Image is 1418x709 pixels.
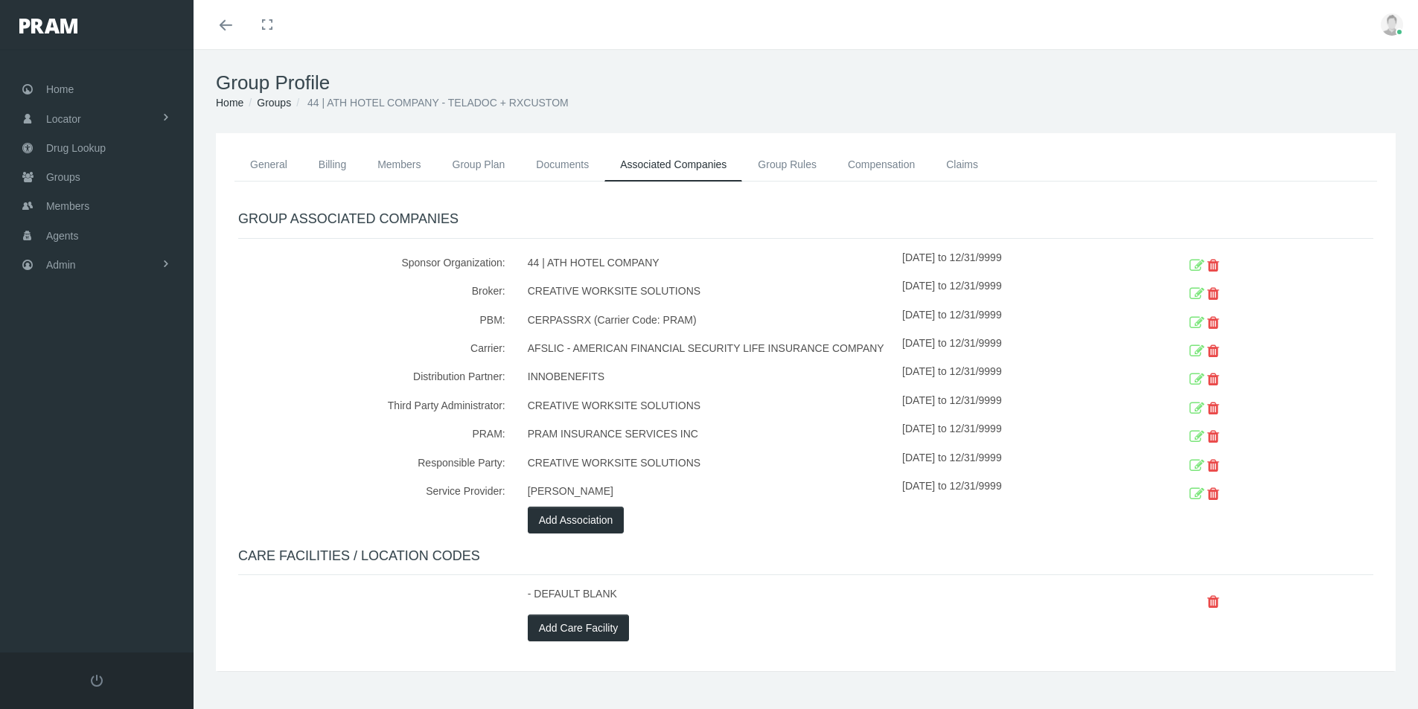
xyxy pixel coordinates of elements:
[902,249,1134,277] div: [DATE] to 12/31/9999
[1381,13,1403,36] img: user-placeholder.jpg
[930,148,994,181] a: Claims
[46,163,80,191] span: Groups
[227,449,517,478] div: Responsible Party:
[46,222,79,250] span: Agents
[902,277,1134,306] div: [DATE] to 12/31/9999
[517,392,902,420] div: CREATIVE WORKSITE SOLUTIONS
[46,251,76,279] span: Admin
[227,307,517,335] div: PBM:
[528,615,630,641] button: Add Care Facility
[902,307,1134,335] div: [DATE] to 12/31/9999
[517,478,902,506] div: [PERSON_NAME]
[902,449,1134,478] div: [DATE] to 12/31/9999
[517,363,902,391] div: INNOBENEFITS
[362,148,436,181] a: Members
[46,75,74,103] span: Home
[517,277,902,306] div: CREATIVE WORKSITE SOLUTIONS
[46,134,106,162] span: Drug Lookup
[238,548,1373,565] h4: CARE FACILITIES / LOCATION CODES
[517,335,902,363] div: AFSLIC - AMERICAN FINANCIAL SECURITY LIFE INSURANCE COMPANY
[517,307,902,335] div: CERPASSRX (Carrier Code: PRAM)
[46,192,89,220] span: Members
[437,148,521,181] a: Group Plan
[257,97,291,109] a: Groups
[238,211,1373,228] h4: GROUP ASSOCIATED COMPANIES
[742,148,832,181] a: Group Rules
[216,71,1396,94] h1: Group Profile
[227,249,517,277] div: Sponsor Organization:
[227,277,517,306] div: Broker:
[517,249,902,277] div: 44 | ATH HOTEL COMPANY
[234,148,303,181] a: General
[902,420,1134,449] div: [DATE] to 12/31/9999
[303,148,362,181] a: Billing
[19,19,77,33] img: PRAM_20_x_78.png
[902,392,1134,420] div: [DATE] to 12/31/9999
[227,363,517,391] div: Distribution Partner:
[902,335,1134,363] div: [DATE] to 12/31/9999
[46,105,81,133] span: Locator
[227,420,517,449] div: PRAM:
[902,363,1134,391] div: [DATE] to 12/31/9999
[832,148,930,181] a: Compensation
[902,478,1134,506] div: [DATE] to 12/31/9999
[520,148,604,181] a: Documents
[307,97,569,109] span: 44 | ATH HOTEL COMPANY - TELADOC + RXCUSTOM
[216,97,243,109] a: Home
[227,335,517,363] div: Carrier:
[528,507,625,533] button: Add Association
[517,420,902,449] div: PRAM INSURANCE SERVICES INC
[227,392,517,420] div: Third Party Administrator:
[517,586,902,614] div: - DEFAULT BLANK
[604,148,742,182] a: Associated Companies
[227,478,517,506] div: Service Provider:
[517,449,902,478] div: CREATIVE WORKSITE SOLUTIONS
